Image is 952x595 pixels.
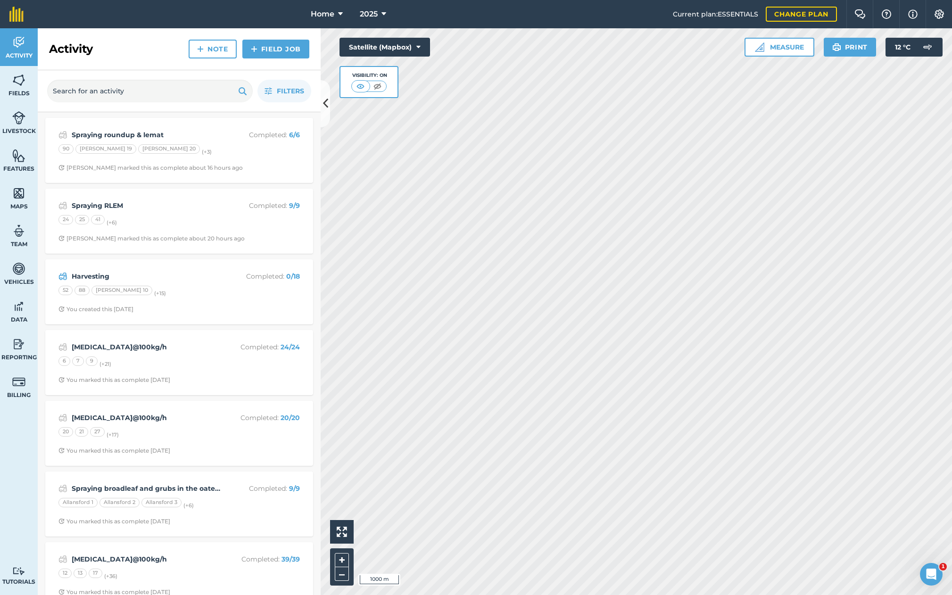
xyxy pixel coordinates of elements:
p: Completed : [225,483,300,494]
p: Completed : [225,413,300,423]
img: A question mark icon [881,9,892,19]
img: svg+xml;base64,PD94bWwgdmVyc2lvbj0iMS4wIiBlbmNvZGluZz0idXRmLTgiPz4KPCEtLSBHZW5lcmF0b3I6IEFkb2JlIE... [12,111,25,125]
button: Measure [745,38,814,57]
img: Clock with arrow pointing clockwise [58,306,65,312]
div: You created this [DATE] [58,306,133,313]
p: Completed : [225,342,300,352]
img: svg+xml;base64,PD94bWwgdmVyc2lvbj0iMS4wIiBlbmNvZGluZz0idXRmLTgiPz4KPCEtLSBHZW5lcmF0b3I6IEFkb2JlIE... [58,200,67,211]
strong: 24 / 24 [281,343,300,351]
img: Clock with arrow pointing clockwise [58,518,65,524]
img: fieldmargin Logo [9,7,24,22]
div: Allansford 3 [141,498,182,507]
strong: 39 / 39 [281,555,300,563]
img: A cog icon [934,9,945,19]
strong: Harvesting [72,271,221,281]
span: 1 [939,563,947,570]
strong: Spraying broadleaf and grubs in the oaten vetch [72,483,221,494]
strong: Spraying RLEM [72,200,221,211]
img: svg+xml;base64,PD94bWwgdmVyc2lvbj0iMS4wIiBlbmNvZGluZz0idXRmLTgiPz4KPCEtLSBHZW5lcmF0b3I6IEFkb2JlIE... [58,554,67,565]
img: svg+xml;base64,PD94bWwgdmVyc2lvbj0iMS4wIiBlbmNvZGluZz0idXRmLTgiPz4KPCEtLSBHZW5lcmF0b3I6IEFkb2JlIE... [12,224,25,238]
div: 9 [86,356,98,366]
div: 90 [58,144,74,154]
strong: 9 / 9 [289,201,300,210]
div: [PERSON_NAME] 10 [91,286,152,295]
div: 12 [58,569,72,578]
iframe: Intercom live chat [920,563,943,586]
div: 25 [75,215,89,224]
img: Clock with arrow pointing clockwise [58,589,65,595]
div: 17 [89,569,102,578]
div: Visibility: On [351,72,387,79]
span: Home [311,8,334,20]
div: 21 [75,427,88,437]
strong: [MEDICAL_DATA]@100kg/h [72,554,221,564]
div: [PERSON_NAME] marked this as complete about 16 hours ago [58,164,243,172]
img: Four arrows, one pointing top left, one top right, one bottom right and the last bottom left [337,527,347,537]
img: Clock with arrow pointing clockwise [58,165,65,171]
div: 6 [58,356,70,366]
div: [PERSON_NAME] 20 [138,144,200,154]
div: You marked this as complete [DATE] [58,518,170,525]
img: svg+xml;base64,PD94bWwgdmVyc2lvbj0iMS4wIiBlbmNvZGluZz0idXRmLTgiPz4KPCEtLSBHZW5lcmF0b3I6IEFkb2JlIE... [918,38,937,57]
img: svg+xml;base64,PHN2ZyB4bWxucz0iaHR0cDovL3d3dy53My5vcmcvMjAwMC9zdmciIHdpZHRoPSI1MCIgaGVpZ2h0PSI0MC... [372,82,383,91]
span: Filters [277,86,304,96]
strong: 20 / 20 [281,413,300,422]
img: svg+xml;base64,PD94bWwgdmVyc2lvbj0iMS4wIiBlbmNvZGluZz0idXRmLTgiPz4KPCEtLSBHZW5lcmF0b3I6IEFkb2JlIE... [58,129,67,140]
button: + [335,553,349,567]
img: svg+xml;base64,PHN2ZyB4bWxucz0iaHR0cDovL3d3dy53My5vcmcvMjAwMC9zdmciIHdpZHRoPSIxNyIgaGVpZ2h0PSIxNy... [908,8,918,20]
div: 52 [58,286,73,295]
div: You marked this as complete [DATE] [58,376,170,384]
button: – [335,567,349,581]
small: (+ 3 ) [202,149,212,155]
span: 12 ° C [895,38,911,57]
div: 41 [91,215,105,224]
p: Completed : [225,200,300,211]
img: svg+xml;base64,PD94bWwgdmVyc2lvbj0iMS4wIiBlbmNvZGluZz0idXRmLTgiPz4KPCEtLSBHZW5lcmF0b3I6IEFkb2JlIE... [12,567,25,576]
small: (+ 21 ) [99,361,111,367]
img: svg+xml;base64,PD94bWwgdmVyc2lvbj0iMS4wIiBlbmNvZGluZz0idXRmLTgiPz4KPCEtLSBHZW5lcmF0b3I6IEFkb2JlIE... [12,375,25,389]
div: 13 [74,569,87,578]
button: Print [824,38,877,57]
div: 20 [58,427,73,437]
div: You marked this as complete [DATE] [58,447,170,455]
img: svg+xml;base64,PHN2ZyB4bWxucz0iaHR0cDovL3d3dy53My5vcmcvMjAwMC9zdmciIHdpZHRoPSIxOSIgaGVpZ2h0PSIyNC... [238,85,247,97]
img: svg+xml;base64,PD94bWwgdmVyc2lvbj0iMS4wIiBlbmNvZGluZz0idXRmLTgiPz4KPCEtLSBHZW5lcmF0b3I6IEFkb2JlIE... [12,299,25,314]
img: Clock with arrow pointing clockwise [58,447,65,454]
img: svg+xml;base64,PHN2ZyB4bWxucz0iaHR0cDovL3d3dy53My5vcmcvMjAwMC9zdmciIHdpZHRoPSI1NiIgaGVpZ2h0PSI2MC... [12,186,25,200]
a: Spraying RLEMCompleted: 9/9242541(+6)Clock with arrow pointing clockwise[PERSON_NAME] marked this... [51,194,307,248]
img: svg+xml;base64,PD94bWwgdmVyc2lvbj0iMS4wIiBlbmNvZGluZz0idXRmLTgiPz4KPCEtLSBHZW5lcmF0b3I6IEFkb2JlIE... [58,483,67,494]
p: Completed : [225,130,300,140]
img: Clock with arrow pointing clockwise [58,235,65,241]
a: Note [189,40,237,58]
img: svg+xml;base64,PD94bWwgdmVyc2lvbj0iMS4wIiBlbmNvZGluZz0idXRmLTgiPz4KPCEtLSBHZW5lcmF0b3I6IEFkb2JlIE... [12,35,25,50]
img: svg+xml;base64,PHN2ZyB4bWxucz0iaHR0cDovL3d3dy53My5vcmcvMjAwMC9zdmciIHdpZHRoPSI1NiIgaGVpZ2h0PSI2MC... [12,149,25,163]
div: [PERSON_NAME] 19 [75,144,136,154]
img: svg+xml;base64,PD94bWwgdmVyc2lvbj0iMS4wIiBlbmNvZGluZz0idXRmLTgiPz4KPCEtLSBHZW5lcmF0b3I6IEFkb2JlIE... [58,341,67,353]
div: 27 [90,427,105,437]
img: svg+xml;base64,PHN2ZyB4bWxucz0iaHR0cDovL3d3dy53My5vcmcvMjAwMC9zdmciIHdpZHRoPSIxNCIgaGVpZ2h0PSIyNC... [197,43,204,55]
img: svg+xml;base64,PHN2ZyB4bWxucz0iaHR0cDovL3d3dy53My5vcmcvMjAwMC9zdmciIHdpZHRoPSI1NiIgaGVpZ2h0PSI2MC... [12,73,25,87]
a: HarvestingCompleted: 0/185288[PERSON_NAME] 10(+15)Clock with arrow pointing clockwiseYou created ... [51,265,307,319]
img: svg+xml;base64,PD94bWwgdmVyc2lvbj0iMS4wIiBlbmNvZGluZz0idXRmLTgiPz4KPCEtLSBHZW5lcmF0b3I6IEFkb2JlIE... [58,412,67,423]
a: [MEDICAL_DATA]@100kg/hCompleted: 24/24679(+21)Clock with arrow pointing clockwiseYou marked this ... [51,336,307,389]
button: Filters [257,80,311,102]
img: svg+xml;base64,PHN2ZyB4bWxucz0iaHR0cDovL3d3dy53My5vcmcvMjAwMC9zdmciIHdpZHRoPSIxNCIgaGVpZ2h0PSIyNC... [251,43,257,55]
div: 88 [75,286,90,295]
input: Search for an activity [47,80,253,102]
a: Field Job [242,40,309,58]
a: Spraying roundup & lematCompleted: 6/690[PERSON_NAME] 19[PERSON_NAME] 20(+3)Clock with arrow poin... [51,124,307,177]
div: 24 [58,215,73,224]
img: Clock with arrow pointing clockwise [58,377,65,383]
small: (+ 6 ) [183,502,194,509]
span: Current plan : ESSENTIALS [673,9,758,19]
img: svg+xml;base64,PD94bWwgdmVyc2lvbj0iMS4wIiBlbmNvZGluZz0idXRmLTgiPz4KPCEtLSBHZW5lcmF0b3I6IEFkb2JlIE... [12,262,25,276]
small: (+ 15 ) [154,290,166,297]
strong: 0 / 18 [286,272,300,281]
img: Ruler icon [755,42,764,52]
strong: 9 / 9 [289,484,300,493]
img: svg+xml;base64,PD94bWwgdmVyc2lvbj0iMS4wIiBlbmNvZGluZz0idXRmLTgiPz4KPCEtLSBHZW5lcmF0b3I6IEFkb2JlIE... [12,337,25,351]
small: (+ 36 ) [104,573,117,579]
strong: [MEDICAL_DATA]@100kg/h [72,413,221,423]
p: Completed : [225,554,300,564]
div: Allansford 1 [58,498,98,507]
